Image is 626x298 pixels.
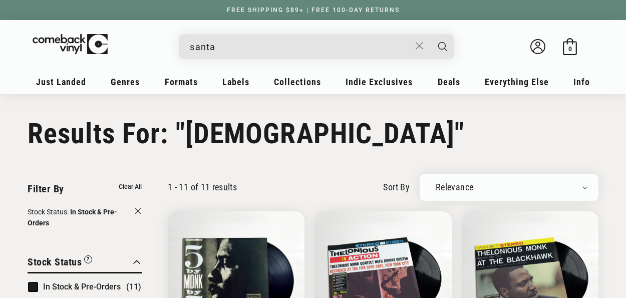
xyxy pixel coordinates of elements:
[168,182,237,192] p: 1 - 11 of 11 results
[28,254,92,272] button: Filter by Stock Status
[485,77,549,87] span: Everything Else
[217,7,410,14] a: FREE SHIPPING $89+ | FREE 100-DAY RETURNS
[28,206,142,230] button: Clear filter by Stock Status In Stock & Pre-Orders
[179,34,454,59] div: Search
[28,208,117,227] span: In Stock & Pre-Orders
[28,117,598,150] h1: Results For: "[DEMOGRAPHIC_DATA]"
[36,77,86,87] span: Just Landed
[28,183,64,195] span: Filter By
[43,282,121,291] span: In Stock & Pre-Orders
[119,181,142,192] button: Clear all filters
[346,77,413,87] span: Indie Exclusives
[411,35,429,57] button: Close
[111,77,140,87] span: Genres
[28,208,69,216] span: Stock Status:
[274,77,321,87] span: Collections
[165,77,198,87] span: Formats
[190,37,411,57] input: search
[126,281,141,293] span: Number of products: (11)
[28,256,82,268] span: Stock Status
[568,45,572,53] span: 0
[430,34,455,59] button: Search
[573,77,590,87] span: Info
[383,180,410,194] label: sort by
[438,77,460,87] span: Deals
[222,77,249,87] span: Labels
